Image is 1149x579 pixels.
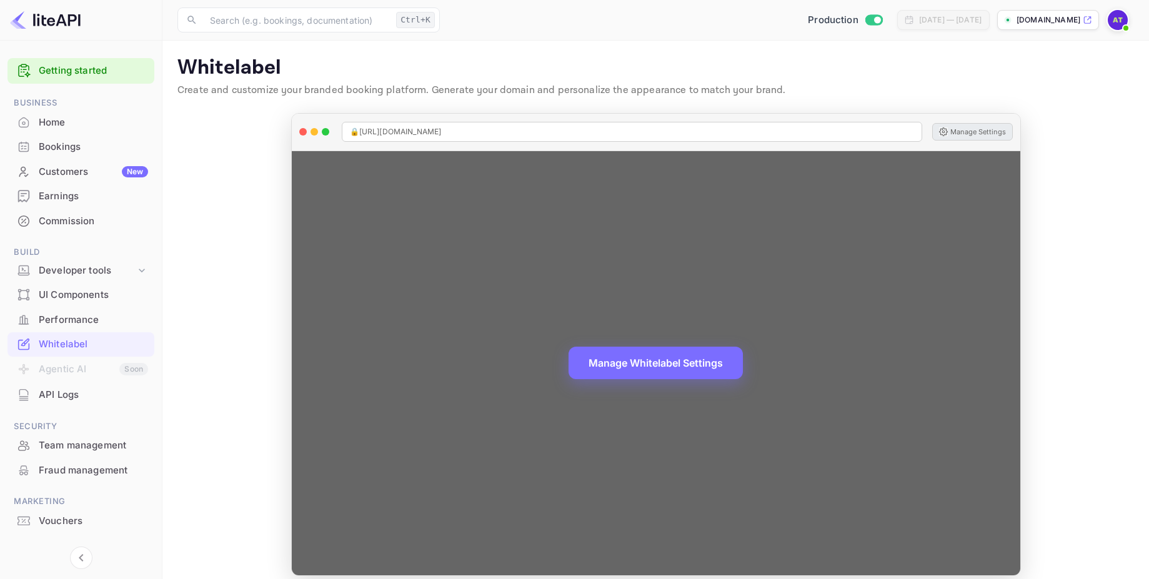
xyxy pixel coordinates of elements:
[7,160,154,183] a: CustomersNew
[7,332,154,355] a: Whitelabel
[932,123,1013,141] button: Manage Settings
[7,509,154,533] div: Vouchers
[39,288,148,302] div: UI Components
[7,495,154,508] span: Marketing
[177,56,1134,81] p: Whitelabel
[7,96,154,110] span: Business
[7,184,154,207] a: Earnings
[7,184,154,209] div: Earnings
[7,209,154,234] div: Commission
[10,10,81,30] img: LiteAPI logo
[350,126,442,137] span: 🔒 [URL][DOMAIN_NAME]
[7,383,154,406] a: API Logs
[202,7,391,32] input: Search (e.g. bookings, documentation)
[39,337,148,352] div: Whitelabel
[7,58,154,84] div: Getting started
[396,12,435,28] div: Ctrl+K
[803,13,887,27] div: Switch to Sandbox mode
[1017,14,1080,26] p: [DOMAIN_NAME]
[7,308,154,331] a: Performance
[919,14,982,26] div: [DATE] — [DATE]
[7,332,154,357] div: Whitelabel
[7,111,154,134] a: Home
[7,509,154,532] a: Vouchers
[7,308,154,332] div: Performance
[7,209,154,232] a: Commission
[39,463,148,478] div: Fraud management
[39,438,148,453] div: Team management
[7,283,154,306] a: UI Components
[122,166,148,177] div: New
[39,514,148,528] div: Vouchers
[1108,10,1128,30] img: AmiGo Team
[7,433,154,458] div: Team management
[39,388,148,402] div: API Logs
[808,13,858,27] span: Production
[39,140,148,154] div: Bookings
[7,135,154,159] div: Bookings
[39,64,148,78] a: Getting started
[7,283,154,307] div: UI Components
[39,313,148,327] div: Performance
[7,111,154,135] div: Home
[7,135,154,158] a: Bookings
[7,433,154,457] a: Team management
[70,547,92,569] button: Collapse navigation
[39,165,148,179] div: Customers
[569,347,743,379] button: Manage Whitelabel Settings
[39,214,148,229] div: Commission
[7,245,154,259] span: Build
[177,83,1134,98] p: Create and customize your branded booking platform. Generate your domain and personalize the appe...
[7,160,154,184] div: CustomersNew
[7,260,154,282] div: Developer tools
[7,458,154,482] a: Fraud management
[39,264,136,278] div: Developer tools
[39,116,148,130] div: Home
[7,458,154,483] div: Fraud management
[39,189,148,204] div: Earnings
[7,420,154,433] span: Security
[7,383,154,407] div: API Logs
